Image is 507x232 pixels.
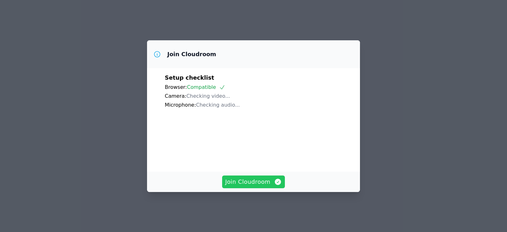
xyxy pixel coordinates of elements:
span: Checking audio... [196,102,240,108]
span: Join Cloudroom [225,177,282,186]
span: Camera: [165,93,186,99]
span: Setup checklist [165,74,214,81]
span: Compatible [187,84,225,90]
span: Browser: [165,84,187,90]
span: Checking video... [186,93,230,99]
span: Microphone: [165,102,196,108]
button: Join Cloudroom [222,176,285,188]
h3: Join Cloudroom [167,50,216,58]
